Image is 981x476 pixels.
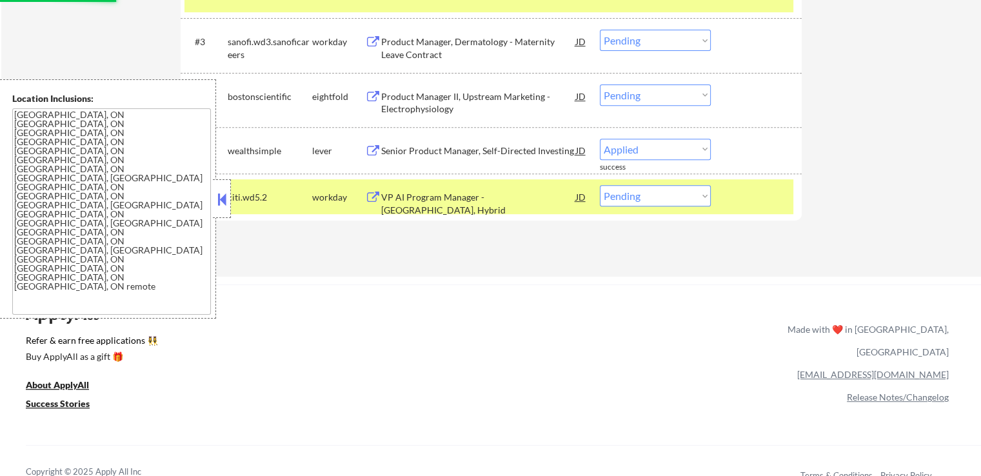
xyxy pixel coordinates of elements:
div: Location Inclusions: [12,92,211,105]
u: Success Stories [26,398,90,409]
a: Release Notes/Changelog [847,392,949,402]
u: About ApplyAll [26,379,89,390]
div: ApplyAll [26,302,113,324]
div: wealthsimple [228,144,312,157]
a: Buy ApplyAll as a gift 🎁 [26,350,155,366]
div: JD [575,139,588,162]
div: citi.wd5.2 [228,191,312,204]
a: Refer & earn free applications 👯‍♀️ [26,336,518,350]
div: JD [575,30,588,53]
div: eightfold [312,90,365,103]
a: [EMAIL_ADDRESS][DOMAIN_NAME] [797,369,949,380]
div: JD [575,84,588,108]
div: Product Manager, Dermatology - Maternity Leave Contract [381,35,576,61]
div: bostonscientific [228,90,312,103]
div: Product Manager II, Upstream Marketing - Electrophysiology [381,90,576,115]
div: sanofi.wd3.sanoficareers [228,35,312,61]
a: Success Stories [26,397,107,413]
div: workday [312,35,365,48]
div: success [600,162,651,173]
div: Made with ❤️ in [GEOGRAPHIC_DATA], [GEOGRAPHIC_DATA] [782,318,949,363]
div: #3 [195,35,217,48]
div: JD [575,185,588,208]
div: Buy ApplyAll as a gift 🎁 [26,352,155,361]
div: lever [312,144,365,157]
div: VP AI Program Manager - [GEOGRAPHIC_DATA], Hybrid [381,191,576,216]
div: workday [312,191,365,204]
div: Senior Product Manager, Self-Directed Investing [381,144,576,157]
a: About ApplyAll [26,378,107,394]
